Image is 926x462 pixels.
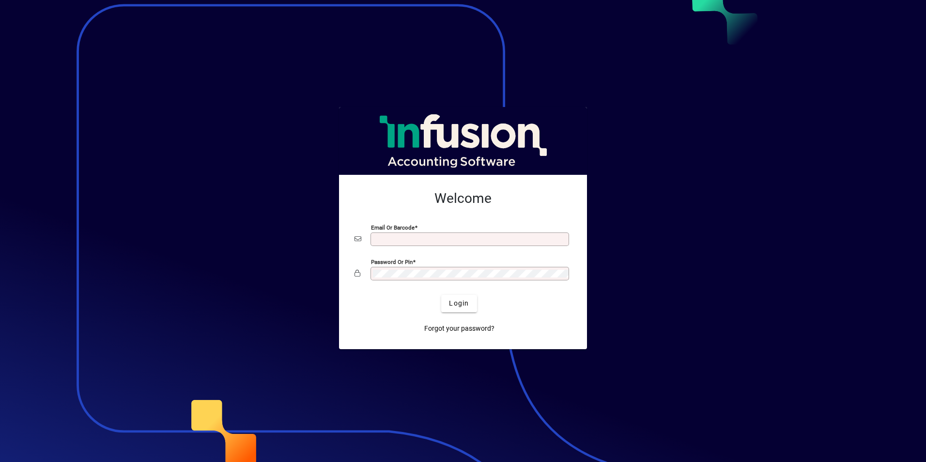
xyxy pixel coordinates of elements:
span: Login [449,298,469,308]
mat-label: Email or Barcode [371,224,415,231]
a: Forgot your password? [420,320,498,338]
button: Login [441,295,477,312]
mat-label: Password or Pin [371,258,413,265]
span: Forgot your password? [424,323,494,334]
h2: Welcome [355,190,571,207]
